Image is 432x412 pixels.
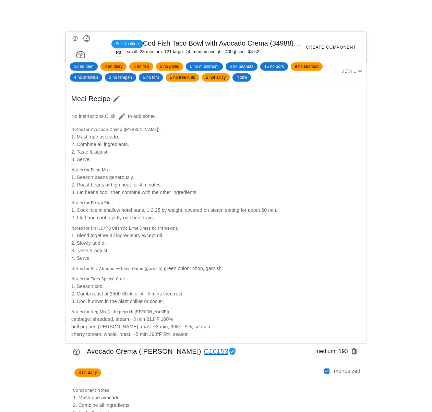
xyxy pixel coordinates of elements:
[111,39,338,47] span: Cod Fish Taco Bowl with Avocado Crema (34988)
[71,324,210,329] span: bell pepper: [PERSON_NAME], roast ~3 min, 398ºF 5%, season
[170,73,195,82] span: 5 no tree nuts
[160,62,179,71] span: 2 no garlic
[66,344,366,363] div: Avocado Crema ([PERSON_NAME])
[164,266,221,271] span: green onion: chop, garnish
[73,395,121,400] span: 1. Mash ripe avocado.
[71,248,109,253] span: 3. Taste & adjust.
[346,65,359,77] button: detail
[71,201,113,205] span: Notes for Brown Rice:
[143,73,159,82] span: 5 no tofu
[334,368,360,375] label: monosized
[105,62,123,71] span: 3 no dairy
[193,48,235,57] span: medium weight: 400g
[71,255,91,261] span: 4. Serve.
[71,310,170,314] span: Notes for Veg Mix (cab+pep+ch.[PERSON_NAME]):
[71,190,198,195] span: 3. Let beans cool, then combine with the other ingredients.
[295,62,319,71] span: 9 no seafood
[235,48,260,57] span: | cost: $4.52
[71,134,119,140] span: 1. Mash ripe avocado.
[79,368,97,377] span: 3 no dairy
[71,277,125,281] span: Notes for Taco Spiced Cod:
[71,283,104,289] span: 1. Season cod.
[71,299,164,304] span: 3. Cool it down in the blast chiller or cooler.
[315,346,348,357] span: medium: 193
[264,62,284,71] span: 15 no pork
[71,316,173,322] span: cabbage: shredded, steam ~3 min 211ºF 100%
[73,402,131,408] span: 2. Combine all ingredients.
[74,62,94,71] span: 13 no beef
[201,346,229,357] a: C10153
[71,168,110,172] span: Notes for Bean Mix:
[71,226,178,231] span: Notes for FN/LC/PB Cilantro Lime Dressing (ramekin):
[109,73,132,82] span: 2 no tempeh
[71,240,108,246] span: 2. Slowly add oil.
[74,73,98,82] span: 4 no shellfish
[71,215,155,220] span: 2. Fluff and cool rapidly on sheet trays.
[133,62,149,71] span: 2 no fish
[301,32,360,63] button: Create Component
[71,207,277,213] span: 1. Cook rice in shallow hotel pans, 1:2.25 by weight, covered on steam setting for about 60 min.
[71,149,109,155] span: 2. Taste & adjust.
[67,106,365,127] div: No instructions.
[305,45,356,50] span: Create Component
[190,62,218,71] span: 5 no mushroom
[66,87,366,110] div: Meal Recipe
[71,174,134,180] span: 1. Season beans generously.
[71,266,164,271] span: Notes for Sliv Almonds+Green Onion (garnish):
[71,142,129,147] span: 2. Combine all ingredients.
[341,68,356,75] span: detail
[71,127,161,132] span: Notes for Avocado Crema ([PERSON_NAME]):
[71,182,162,187] span: 2. Roast beans at high heat for 4 minutes.
[237,73,247,82] span: 4 xtra
[105,113,156,119] span: Click to add some.
[71,331,189,337] span: cherry tomato: whole, roast, ~5 min 398ºF 5%, season
[71,291,183,296] span: 2. Combi roast at 350F 60% for 4 - 5 mins then rest.
[71,233,163,238] span: 1. Blend together all ingredients except oil.
[230,62,253,71] span: 8 no peanuts
[206,73,226,82] span: 2 not spicy
[71,157,91,162] span: 3. Serve.
[127,48,193,57] span: small: 28 medium: 121 large: 44 |
[116,49,121,56] span: P3
[73,388,109,393] span: Component Notes
[116,40,139,48] span: Full Nutrition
